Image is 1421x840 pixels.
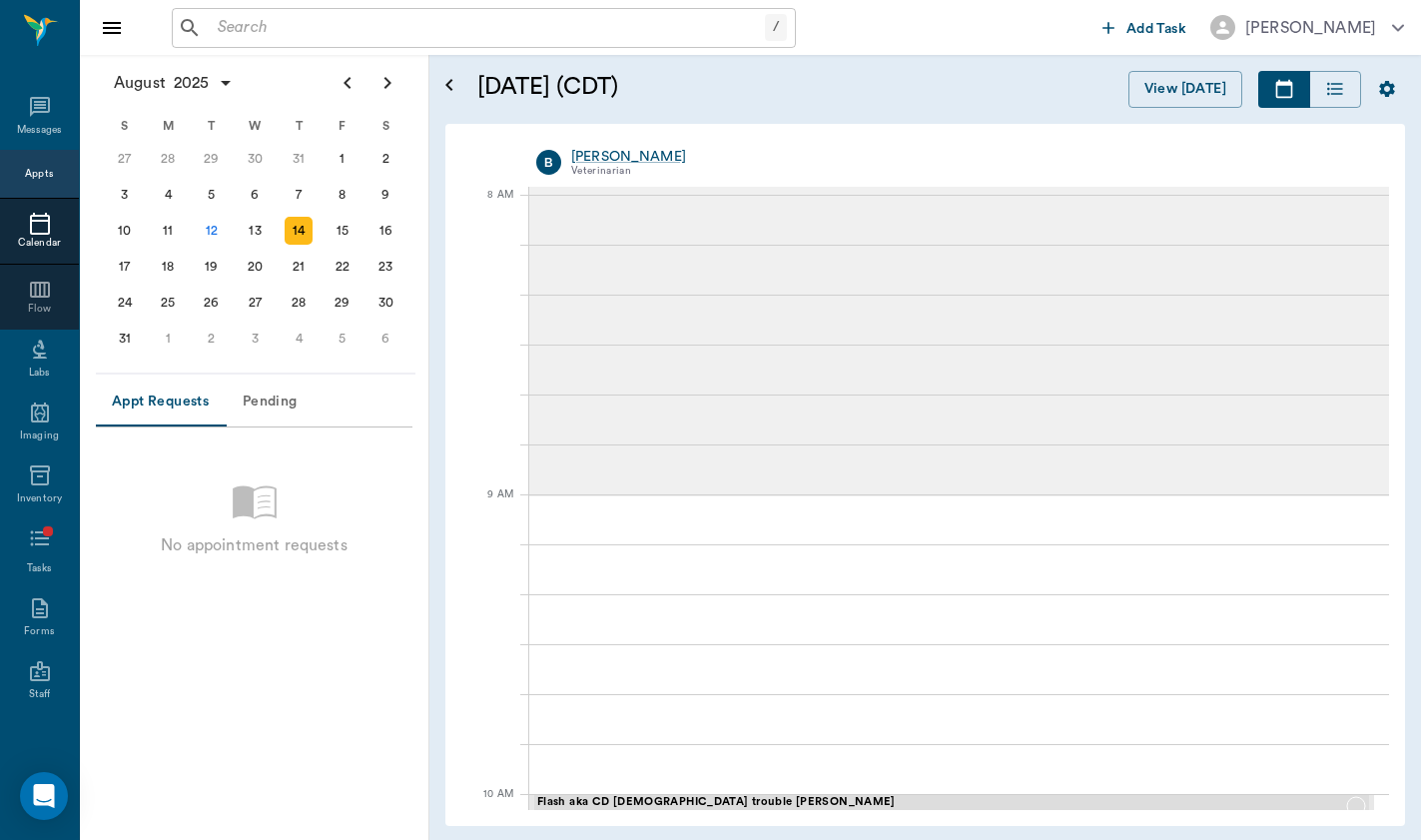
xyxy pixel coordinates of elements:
div: Tuesday, July 29, 2025 [198,145,226,173]
div: Friday, September 5, 2025 [329,325,356,353]
div: Wednesday, August 20, 2025 [242,253,270,281]
div: Saturday, August 2, 2025 [371,145,399,173]
h5: [DATE] (CDT) [477,71,865,103]
div: Monday, August 4, 2025 [154,181,182,209]
div: Open Intercom Messenger [20,772,68,820]
div: B [536,150,561,175]
div: Friday, August 29, 2025 [329,289,356,317]
div: Tasks [27,561,52,576]
div: Friday, August 8, 2025 [329,181,356,209]
div: Wednesday, August 6, 2025 [242,181,270,209]
div: Wednesday, August 27, 2025 [242,289,270,317]
div: Saturday, August 23, 2025 [371,253,399,281]
button: August2025 [104,63,244,103]
div: Saturday, August 9, 2025 [371,181,399,209]
input: Search [210,14,765,42]
button: View [DATE] [1128,71,1242,108]
p: No appointment requests [161,533,347,557]
div: Tuesday, August 26, 2025 [198,289,226,317]
span: 10:00 AM - 11:00 AM [537,809,1346,829]
span: Flash aka CD [DEMOGRAPHIC_DATA] trouble [PERSON_NAME] [537,796,1346,809]
div: 8 AM [461,185,513,235]
button: [PERSON_NAME] [1194,9,1420,46]
div: Tuesday, September 2, 2025 [198,325,226,353]
div: Thursday, September 4, 2025 [285,325,313,353]
div: Monday, July 28, 2025 [154,145,182,173]
div: M [147,111,191,141]
button: Close drawer [92,8,132,48]
div: Wednesday, July 30, 2025 [242,145,270,173]
div: F [321,111,364,141]
div: Wednesday, September 3, 2025 [242,325,270,353]
div: Monday, August 11, 2025 [154,217,182,245]
div: Staff [29,687,50,702]
div: Monday, August 18, 2025 [154,253,182,281]
div: / [765,14,787,41]
div: Veterinarian [571,163,1366,180]
div: 9 AM [461,484,513,534]
div: Wednesday, August 13, 2025 [242,217,270,245]
div: Appointment request tabs [96,379,412,426]
div: T [190,111,234,141]
div: Labs [29,366,50,381]
div: Sunday, August 3, 2025 [111,181,139,209]
div: Sunday, July 27, 2025 [111,145,139,173]
div: Sunday, August 31, 2025 [111,325,139,353]
a: [PERSON_NAME] [571,147,1366,167]
div: T [277,111,321,141]
div: Thursday, August 7, 2025 [285,181,313,209]
div: Saturday, August 16, 2025 [371,217,399,245]
div: Today, Tuesday, August 12, 2025 [198,217,226,245]
button: Appt Requests [96,379,225,426]
button: Pending [225,379,315,426]
div: Thursday, August 28, 2025 [285,289,313,317]
div: Monday, August 25, 2025 [154,289,182,317]
div: Thursday, August 21, 2025 [285,253,313,281]
div: Thursday, July 31, 2025 [285,145,313,173]
div: Sunday, August 10, 2025 [111,217,139,245]
div: Sunday, August 24, 2025 [111,289,139,317]
span: 2025 [170,69,214,97]
div: 10 AM [461,784,513,834]
div: Appts [25,167,53,182]
div: Saturday, August 30, 2025 [371,289,399,317]
div: Messages [17,123,63,138]
div: Tuesday, August 5, 2025 [198,181,226,209]
div: Friday, August 15, 2025 [329,217,356,245]
div: Inventory [17,491,62,506]
div: Tuesday, August 19, 2025 [198,253,226,281]
div: Monday, September 1, 2025 [154,325,182,353]
div: Imaging [20,428,59,443]
div: Friday, August 1, 2025 [329,145,356,173]
div: Sunday, August 17, 2025 [111,253,139,281]
div: Forms [24,624,54,639]
div: W [234,111,278,141]
div: Thursday, August 14, 2025 [285,217,313,245]
div: S [363,111,407,141]
div: [PERSON_NAME] [1245,16,1376,40]
div: S [103,111,147,141]
button: Open calendar [437,47,461,124]
div: Friday, August 22, 2025 [329,253,356,281]
button: Next page [367,63,407,103]
button: Previous page [328,63,367,103]
button: Add Task [1094,9,1194,46]
span: August [110,69,170,97]
div: Saturday, September 6, 2025 [371,325,399,353]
